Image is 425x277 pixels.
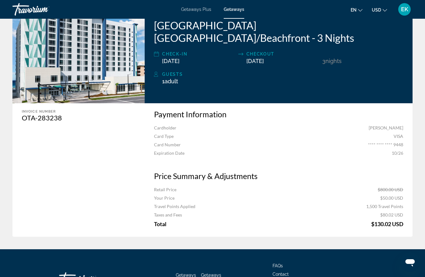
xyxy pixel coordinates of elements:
[380,212,403,217] span: $80.02 USD
[369,125,403,130] span: [PERSON_NAME]
[165,78,178,85] span: Adult
[162,50,235,58] div: Check-In
[351,7,357,12] span: en
[401,6,408,12] span: EK
[351,5,362,14] button: Change language
[162,58,180,64] span: [DATE]
[394,134,403,139] span: VISA
[162,70,403,78] div: Guests
[246,50,319,58] div: Checkout
[273,272,289,277] a: Contact
[162,78,178,85] span: 1
[371,221,403,227] span: $130.02 USD
[154,187,176,192] span: Retail Price
[154,204,195,209] span: Travel Points Applied
[400,252,420,272] iframe: Button to launch messaging window
[181,7,211,12] a: Getaways Plus
[154,134,174,139] span: Card Type
[12,1,75,17] a: Travorium
[392,150,403,156] span: 10/26
[378,187,403,192] span: $800.00 USD
[154,142,181,147] span: Card Number
[322,58,325,64] span: 3
[22,114,132,122] div: OTA-283238
[372,7,381,12] span: USD
[396,3,413,16] button: User Menu
[154,212,182,217] span: Taxes and Fees
[154,221,166,227] span: Total
[154,125,176,130] span: Cardholder
[224,7,244,12] a: Getaways
[154,195,175,201] span: Your Price
[366,204,403,209] span: 1,500 Travel Points
[154,171,403,181] h3: Price Summary & Adjustments
[154,109,403,119] h3: Payment Information
[273,263,283,268] a: FAQs
[154,19,403,44] h2: [GEOGRAPHIC_DATA] [GEOGRAPHIC_DATA]/Beachfront - 3 Nights
[380,195,403,201] span: $50.00 USD
[246,58,264,64] span: [DATE]
[22,109,132,114] div: Invoice Number
[154,150,184,156] span: Expiration Date
[372,5,387,14] button: Change currency
[325,58,342,64] span: Nights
